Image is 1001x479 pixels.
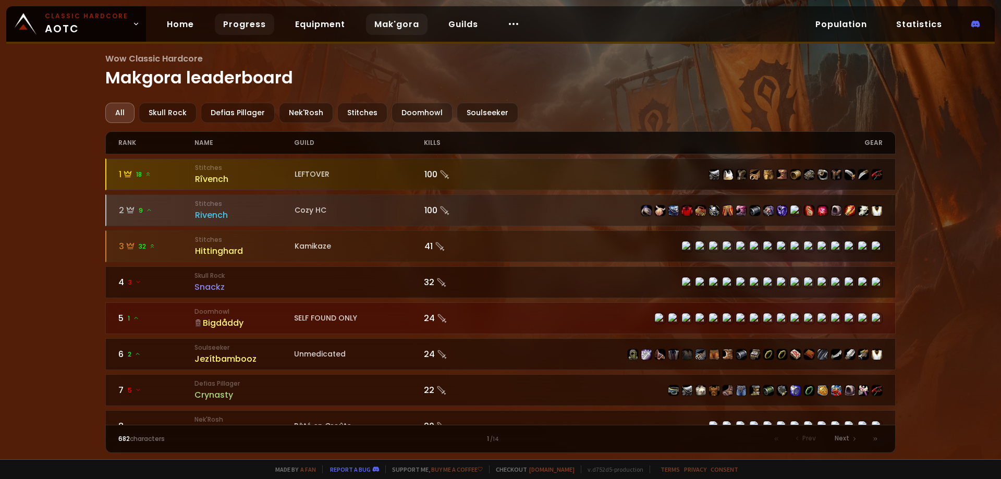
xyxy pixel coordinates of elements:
img: item-11853 [777,169,787,180]
img: item-6504 [845,169,855,180]
img: item-6448 [858,169,869,180]
div: 1 [309,434,691,444]
img: item-18500 [763,349,774,360]
div: Snackz [194,280,294,293]
span: v. d752d5 - production [581,465,643,473]
div: 24 [424,348,500,361]
div: 7 [118,384,195,397]
img: item-19120 [790,349,801,360]
a: 62SoulseekerJezítbamboozUnmedicated24 item-11925item-15411item-13358item-2105item-14637item-16713... [105,338,896,370]
small: Classic Hardcore [45,11,128,21]
div: Defias Pillager [201,103,275,123]
img: item-22267 [641,205,652,216]
img: item-14160 [790,169,801,180]
div: Nek'Rosh [279,103,333,123]
img: item-18500 [777,349,787,360]
div: Unmedicated [294,349,424,360]
small: Skull Rock [194,271,294,280]
img: item-13938 [858,205,869,216]
a: 332 StitchesHittinghardKamikaze41 item-15338item-10399item-4249item-4831item-6557item-15331item-1... [105,230,896,262]
img: item-2105 [668,349,679,360]
a: 118 StitchesRîvenchLEFTOVER100 item-1769item-5107item-3313item-14113item-5327item-11853item-14160... [105,158,896,190]
h1: Makgora leaderboard [105,52,896,90]
div: rank [118,132,195,154]
div: 20 [424,420,500,433]
span: - [128,422,131,431]
div: 4 [118,276,195,289]
div: kills [424,132,500,154]
a: Population [807,14,875,35]
div: guild [294,132,424,154]
div: Kamikaze [295,241,424,252]
img: item-16801 [763,205,774,216]
div: 100 [424,204,501,217]
img: item-10657 [682,385,692,396]
img: item-14331 [831,205,841,216]
img: item-5976 [872,349,882,360]
img: item-5351 [817,169,828,180]
img: item-5976 [872,205,882,216]
span: Checkout [489,465,575,473]
div: Rîvench [195,173,295,186]
a: 51DoomhowlBigdåddySELF FOUND ONLY24 item-10588item-13088item-10774item-4119item-13117item-15157it... [105,302,896,334]
div: 2 [119,204,196,217]
small: Defias Pillager [194,379,294,388]
div: Cozy HC [295,205,424,216]
img: item-2575 [682,205,692,216]
span: 3 [128,278,141,287]
img: item-5107 [723,169,733,180]
img: item-16711 [723,349,733,360]
img: item-12963 [709,349,719,360]
img: item-890 [858,385,869,396]
div: 32 [424,276,500,289]
img: item-5327 [763,169,774,180]
div: All [105,103,135,123]
div: 100 [424,168,501,181]
div: Stitches [337,103,387,123]
div: 1 [119,168,196,181]
img: item-6469 [872,385,882,396]
small: / 14 [490,435,499,444]
img: item-12939 [845,349,855,360]
img: item-14637 [682,349,692,360]
a: 43 Skull RockSnackz32 item-10502item-12047item-14182item-9791item-6611item-9797item-6612item-6613... [105,266,896,298]
div: 5 [118,312,195,325]
img: item-4381 [831,385,841,396]
span: 2 [128,350,141,359]
img: item-14629 [750,205,760,216]
div: characters [118,434,310,444]
img: item-14113 [750,169,760,180]
img: item-15411 [641,349,652,360]
img: item-3313 [736,169,747,180]
span: AOTC [45,11,128,36]
img: item-1769 [709,169,719,180]
small: Doomhowl [194,307,294,316]
span: 1 [128,314,139,323]
img: item-13358 [655,349,665,360]
img: item-19682 [695,205,706,216]
img: item-19683 [723,205,733,216]
img: item-18103 [777,205,787,216]
small: Soulseeker [194,343,294,352]
small: Nek'Rosh [194,415,294,424]
img: item-2100 [858,349,869,360]
div: Jezítbambooz [194,352,294,365]
img: item-16797 [668,205,679,216]
span: 32 [139,242,155,251]
small: Stitches [195,163,295,173]
div: Doomhowl [392,103,453,123]
span: 5 [128,386,141,395]
a: 29StitchesRivenchCozy HC100 item-22267item-22403item-16797item-2575item-19682item-13956item-19683... [105,194,896,226]
img: item-10413 [804,169,814,180]
a: Report a bug [330,465,371,473]
img: item-18842 [845,205,855,216]
img: item-2059 [845,385,855,396]
img: item-12006 [804,385,814,396]
a: 75 Defias PillagerCrynasty22 item-4385item-10657item-148item-2041item-6468item-10410item-1121item... [105,374,896,406]
a: Classic HardcoreAOTC [6,6,146,42]
img: item-13340 [817,349,828,360]
span: 682 [118,434,130,443]
img: item-148 [695,385,706,396]
div: LEFTOVER [295,169,424,180]
div: Soulseeker [457,103,518,123]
